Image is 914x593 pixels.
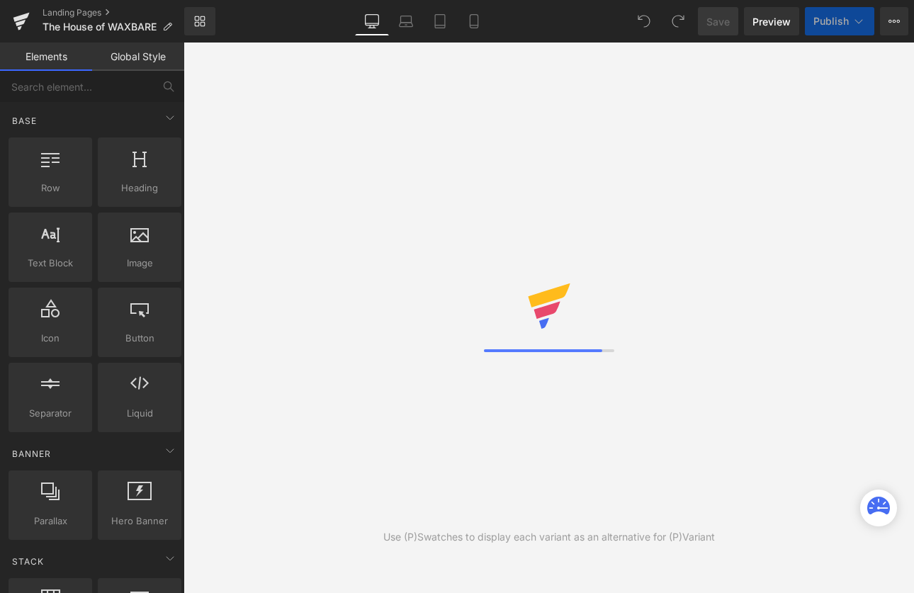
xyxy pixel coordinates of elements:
[630,7,658,35] button: Undo
[43,21,157,33] span: The House of WAXBARE
[13,331,88,346] span: Icon
[11,447,52,461] span: Banner
[184,7,215,35] a: New Library
[752,14,791,29] span: Preview
[706,14,730,29] span: Save
[813,16,849,27] span: Publish
[11,555,45,568] span: Stack
[13,514,88,529] span: Parallax
[355,7,389,35] a: Desktop
[383,529,715,545] div: Use (P)Swatches to display each variant as an alternative for (P)Variant
[102,514,177,529] span: Hero Banner
[13,181,88,196] span: Row
[102,181,177,196] span: Heading
[92,43,184,71] a: Global Style
[13,256,88,271] span: Text Block
[102,331,177,346] span: Button
[102,256,177,271] span: Image
[13,406,88,421] span: Separator
[457,7,491,35] a: Mobile
[423,7,457,35] a: Tablet
[43,7,184,18] a: Landing Pages
[744,7,799,35] a: Preview
[664,7,692,35] button: Redo
[11,114,38,128] span: Base
[389,7,423,35] a: Laptop
[880,7,908,35] button: More
[805,7,874,35] button: Publish
[102,406,177,421] span: Liquid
